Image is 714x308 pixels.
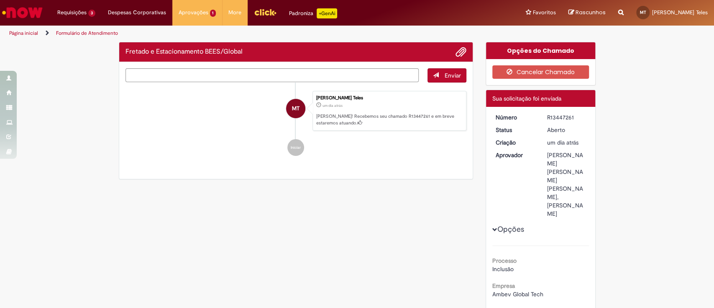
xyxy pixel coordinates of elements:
[547,139,578,146] time: 26/08/2025 10:09:14
[210,10,216,17] span: 1
[492,257,517,264] b: Processo
[322,103,343,108] time: 26/08/2025 10:09:14
[640,10,646,15] span: MT
[88,10,95,17] span: 3
[316,113,462,126] p: [PERSON_NAME]! Recebemos seu chamado R13447261 e em breve estaremos atuando.
[427,68,466,83] button: Enviar
[56,30,118,36] a: Formulário de Atendimento
[254,6,276,18] img: click_logo_yellow_360x200.png
[652,9,708,16] span: [PERSON_NAME] Teles
[292,98,299,119] span: MT
[9,30,38,36] a: Página inicial
[108,8,166,17] span: Despesas Corporativas
[456,47,466,57] button: Adicionar anexos
[492,290,543,298] span: Ambev Global Tech
[492,95,561,102] span: Sua solicitação foi enviada
[492,65,589,79] button: Cancelar Chamado
[489,151,541,159] dt: Aprovador
[322,103,343,108] span: um dia atrás
[547,126,586,134] div: Aberto
[317,8,337,18] p: +GenAi
[486,42,595,59] div: Opções do Chamado
[316,96,462,101] div: [PERSON_NAME] Teles
[57,8,87,17] span: Requisições
[125,91,467,131] li: Marina Silva Teles
[533,8,556,17] span: Favoritos
[547,113,586,122] div: R13447261
[489,113,541,122] dt: Número
[179,8,208,17] span: Aprovações
[576,8,606,16] span: Rascunhos
[547,139,578,146] span: um dia atrás
[489,138,541,147] dt: Criação
[125,83,467,165] ul: Histórico de tíquete
[228,8,241,17] span: More
[547,151,586,218] div: [PERSON_NAME] [PERSON_NAME] [PERSON_NAME], [PERSON_NAME]
[547,138,586,147] div: 26/08/2025 10:09:14
[568,9,606,17] a: Rascunhos
[492,265,514,273] span: Inclusão
[289,8,337,18] div: Padroniza
[1,4,44,21] img: ServiceNow
[6,26,470,41] ul: Trilhas de página
[489,126,541,134] dt: Status
[445,72,461,79] span: Enviar
[125,48,243,56] h2: Fretado e Estacionamento BEES/Global Histórico de tíquete
[286,99,305,118] div: Marina Silva Teles
[492,282,515,290] b: Empresa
